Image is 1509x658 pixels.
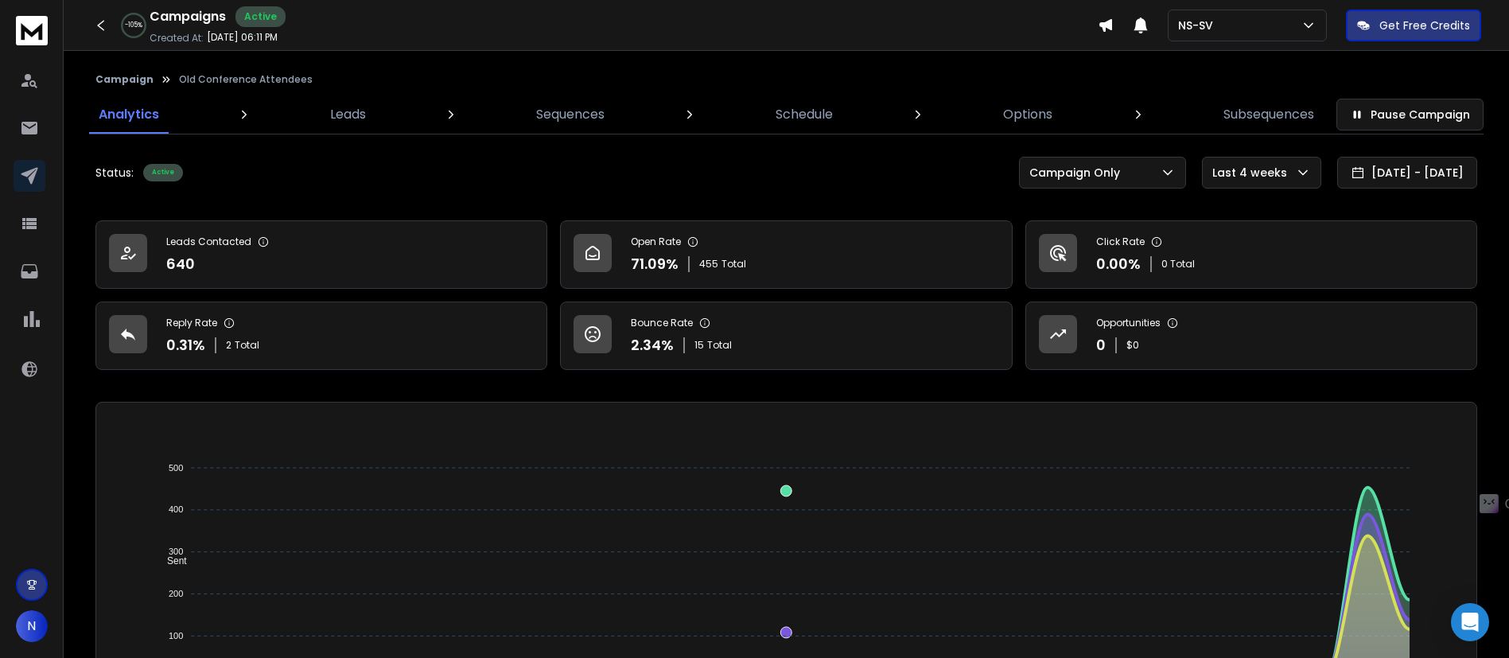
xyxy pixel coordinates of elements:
[1096,317,1161,329] p: Opportunities
[631,317,693,329] p: Bounce Rate
[1346,10,1481,41] button: Get Free Credits
[95,165,134,181] p: Status:
[16,16,48,45] img: logo
[150,32,204,45] p: Created At:
[994,95,1062,134] a: Options
[560,220,1012,289] a: Open Rate71.09%455Total
[169,547,183,556] tspan: 300
[207,31,278,44] p: [DATE] 06:11 PM
[699,258,718,271] span: 455
[16,610,48,642] button: N
[1096,236,1145,248] p: Click Rate
[631,253,679,275] p: 71.09 %
[1178,18,1219,33] p: NS-SV
[235,339,259,352] span: Total
[95,302,547,370] a: Reply Rate0.31%2Total
[1336,99,1484,130] button: Pause Campaign
[226,339,231,352] span: 2
[1025,302,1477,370] a: Opportunities0$0
[321,95,375,134] a: Leads
[330,105,366,124] p: Leads
[527,95,614,134] a: Sequences
[766,95,842,134] a: Schedule
[166,334,205,356] p: 0.31 %
[143,164,183,181] div: Active
[235,6,286,27] div: Active
[95,220,547,289] a: Leads Contacted640
[150,7,226,26] h1: Campaigns
[1003,105,1052,124] p: Options
[776,105,833,124] p: Schedule
[155,555,187,567] span: Sent
[1161,258,1195,271] p: 0 Total
[1337,157,1477,189] button: [DATE] - [DATE]
[1025,220,1477,289] a: Click Rate0.00%0 Total
[166,236,251,248] p: Leads Contacted
[95,73,154,86] button: Campaign
[1096,253,1141,275] p: 0.00 %
[1096,334,1106,356] p: 0
[1214,95,1324,134] a: Subsequences
[631,236,681,248] p: Open Rate
[169,505,183,515] tspan: 400
[169,463,183,473] tspan: 500
[721,258,746,271] span: Total
[694,339,704,352] span: 15
[1126,339,1139,352] p: $ 0
[560,302,1012,370] a: Bounce Rate2.34%15Total
[99,105,159,124] p: Analytics
[179,73,313,86] p: Old Conference Attendees
[166,253,195,275] p: 640
[169,631,183,640] tspan: 100
[1223,105,1314,124] p: Subsequences
[536,105,605,124] p: Sequences
[1451,603,1489,641] div: Open Intercom Messenger
[166,317,217,329] p: Reply Rate
[89,95,169,134] a: Analytics
[1212,165,1293,181] p: Last 4 weeks
[125,21,142,30] p: -105 %
[707,339,732,352] span: Total
[1029,165,1126,181] p: Campaign Only
[631,334,674,356] p: 2.34 %
[169,589,183,598] tspan: 200
[1379,18,1470,33] p: Get Free Credits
